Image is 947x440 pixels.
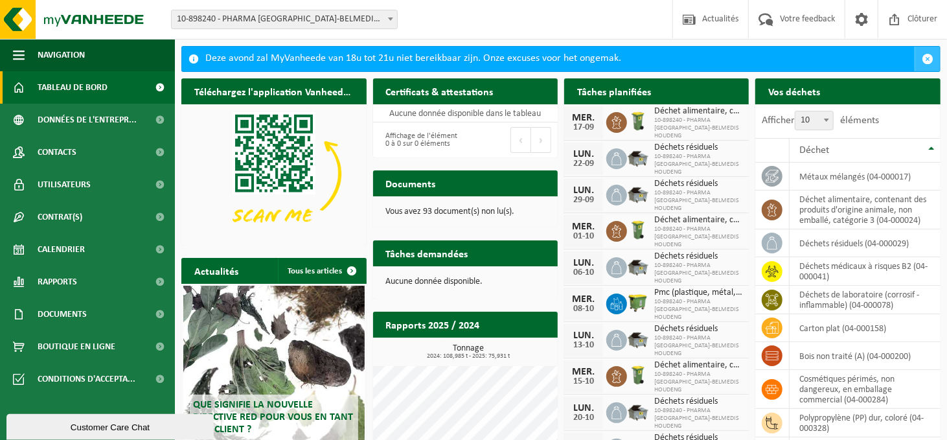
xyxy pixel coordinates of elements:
a: Tous les articles [278,258,365,284]
span: 10-898240 - PHARMA BELGIUM-BELMEDIS HOUDENG - HOUDENG-AIMERIES [172,10,397,29]
div: MER. [571,113,597,123]
span: Documents [38,298,87,330]
div: MER. [571,294,597,305]
div: LUN. [571,330,597,341]
span: Déchets résiduels [654,143,743,153]
td: polypropylène (PP) dur, coloré (04-000328) [790,409,941,437]
span: 10-898240 - PHARMA BELGIUM-BELMEDIS HOUDENG - HOUDENG-AIMERIES [171,10,398,29]
td: métaux mélangés (04-000017) [790,163,941,191]
div: LUN. [571,258,597,268]
span: Déchet alimentaire, contenant des produits d'origine animale, non emballé, catég... [654,360,743,371]
span: Conditions d'accepta... [38,363,135,395]
span: Contrat(s) [38,201,82,233]
td: cosmétiques périmés, non dangereux, en emballage commercial (04-000284) [790,370,941,409]
div: LUN. [571,185,597,196]
div: LUN. [571,149,597,159]
span: 2024: 108,985 t - 2025: 75,931 t [380,353,558,360]
td: déchets de laboratoire (corrosif - inflammable) (04-000078) [790,286,941,314]
span: Rapports [38,266,77,298]
span: 10-898240 - PHARMA [GEOGRAPHIC_DATA]-BELMEDIS HOUDENG [654,371,743,394]
h2: Actualités [181,258,251,283]
span: 10-898240 - PHARMA [GEOGRAPHIC_DATA]-BELMEDIS HOUDENG [654,334,743,358]
td: Aucune donnée disponible dans le tableau [373,104,558,122]
td: déchets médicaux à risques B2 (04-000041) [790,257,941,286]
h2: Vos déchets [755,78,833,104]
span: Déchets résiduels [654,324,743,334]
iframe: chat widget [6,411,216,440]
h3: Tonnage [380,344,558,360]
img: WB-5000-GAL-GY-01 [627,146,649,168]
p: Aucune donnée disponible. [386,277,545,286]
td: déchet alimentaire, contenant des produits d'origine animale, non emballé, catégorie 3 (04-000024) [790,191,941,229]
span: Boutique en ligne [38,330,115,363]
span: Que signifie la nouvelle directive RED pour vous en tant que client ? [193,400,353,435]
h2: Documents [373,170,449,196]
span: Navigation [38,39,85,71]
span: Déchets résiduels [654,251,743,262]
h2: Tâches planifiées [564,78,664,104]
span: 10-898240 - PHARMA [GEOGRAPHIC_DATA]-BELMEDIS HOUDENG [654,262,743,285]
span: 10-898240 - PHARMA [GEOGRAPHIC_DATA]-BELMEDIS HOUDENG [654,298,743,321]
img: Download de VHEPlus App [181,104,367,243]
h2: Rapports 2025 / 2024 [373,312,493,337]
span: Déchet [799,145,829,156]
span: Utilisateurs [38,168,91,201]
span: Déchet alimentaire, contenant des produits d'origine animale, non emballé, catég... [654,106,743,117]
span: 10 [795,111,833,130]
div: Deze avond zal MyVanheede van 18u tot 21u niet bereikbaar zijn. Onze excuses voor het ongemak. [205,47,915,71]
h2: Tâches demandées [373,240,481,266]
img: WB-0140-HPE-GN-50 [627,219,649,241]
span: Déchet alimentaire, contenant des produits d'origine animale, non emballé, catég... [654,215,743,226]
h2: Certificats & attestations [373,78,507,104]
td: déchets résiduels (04-000029) [790,229,941,257]
p: Vous avez 93 document(s) non lu(s). [386,207,545,216]
div: 15-10 [571,377,597,386]
span: Contacts [38,136,76,168]
span: 10-898240 - PHARMA [GEOGRAPHIC_DATA]-BELMEDIS HOUDENG [654,407,743,430]
img: WB-5000-GAL-GY-01 [627,255,649,277]
div: 08-10 [571,305,597,314]
span: Calendrier [38,233,85,266]
div: 20-10 [571,413,597,423]
div: MER. [571,222,597,232]
img: WB-0140-HPE-GN-50 [627,110,649,132]
span: Données de l'entrepr... [38,104,137,136]
div: 06-10 [571,268,597,277]
td: bois non traité (A) (04-000200) [790,342,941,370]
div: 13-10 [571,341,597,350]
a: Consulter les rapports [445,337,556,363]
span: Pmc (plastique, métal, carton boisson) (industriel) [654,288,743,298]
img: WB-1100-HPE-GN-50 [627,292,649,314]
h2: Téléchargez l'application Vanheede+ maintenant! [181,78,367,104]
span: 10 [795,111,834,130]
button: Next [531,127,551,153]
label: Afficher éléments [762,115,879,126]
div: Affichage de l'élément 0 à 0 sur 0 éléments [380,126,459,154]
div: 17-09 [571,123,597,132]
span: Déchets résiduels [654,397,743,407]
span: 10-898240 - PHARMA [GEOGRAPHIC_DATA]-BELMEDIS HOUDENG [654,226,743,249]
button: Previous [510,127,531,153]
td: carton plat (04-000158) [790,314,941,342]
div: MER. [571,367,597,377]
span: Déchets résiduels [654,179,743,189]
div: 01-10 [571,232,597,241]
span: 10-898240 - PHARMA [GEOGRAPHIC_DATA]-BELMEDIS HOUDENG [654,189,743,213]
div: LUN. [571,403,597,413]
img: WB-5000-GAL-GY-01 [627,183,649,205]
img: WB-5000-GAL-GY-01 [627,328,649,350]
img: WB-5000-GAL-GY-01 [627,400,649,423]
span: 10-898240 - PHARMA [GEOGRAPHIC_DATA]-BELMEDIS HOUDENG [654,117,743,140]
div: 29-09 [571,196,597,205]
div: 22-09 [571,159,597,168]
span: 10-898240 - PHARMA [GEOGRAPHIC_DATA]-BELMEDIS HOUDENG [654,153,743,176]
span: Tableau de bord [38,71,108,104]
img: WB-0140-HPE-GN-50 [627,364,649,386]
